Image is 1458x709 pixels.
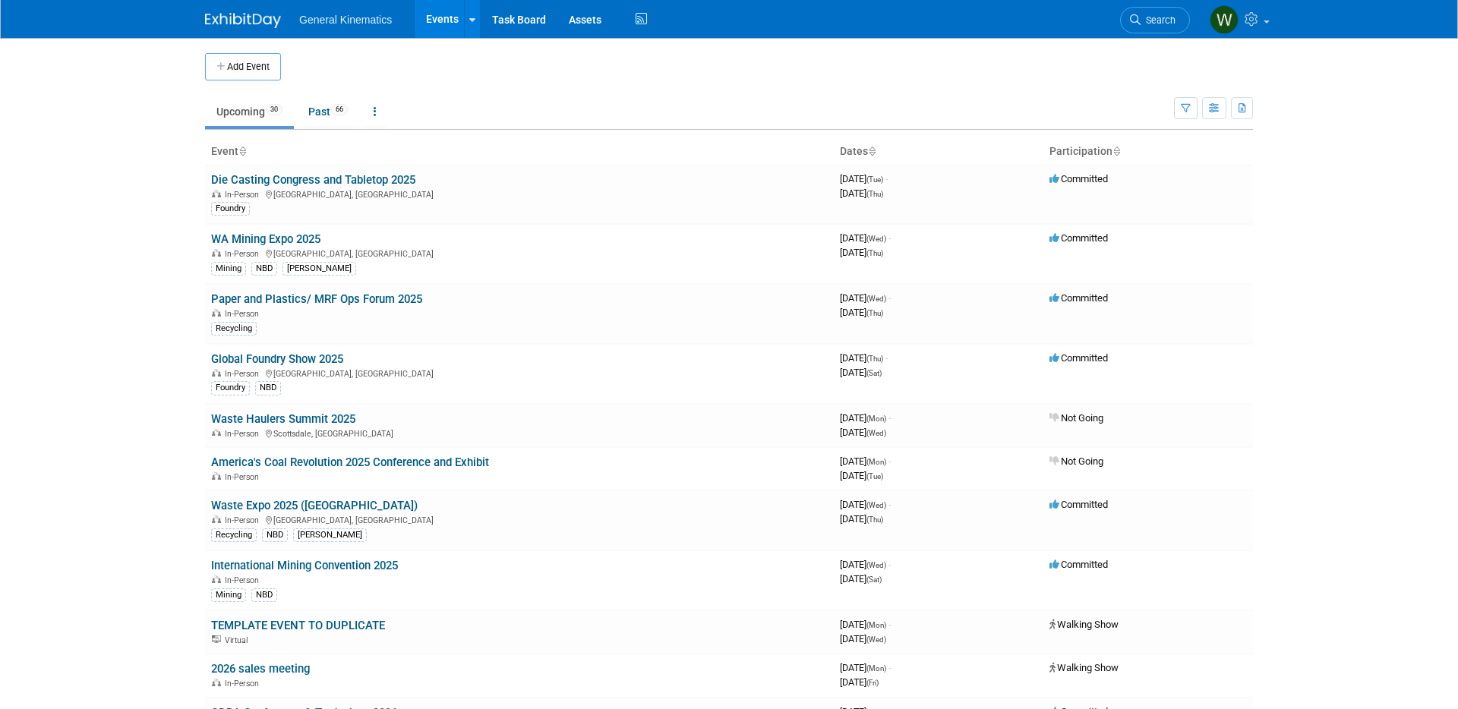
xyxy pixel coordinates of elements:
[840,412,891,424] span: [DATE]
[1049,559,1108,570] span: Committed
[212,249,221,257] img: In-Person Event
[212,369,221,377] img: In-Person Event
[1141,14,1176,26] span: Search
[1049,499,1108,510] span: Committed
[866,635,886,644] span: (Wed)
[211,455,489,469] a: America's Coal Revolution 2025 Conference and Exhibit
[868,145,876,157] a: Sort by Start Date
[840,247,883,258] span: [DATE]
[331,104,348,115] span: 66
[212,429,221,436] img: In-Person Event
[225,515,264,525] span: In-Person
[866,414,886,423] span: (Mon)
[225,309,264,319] span: In-Person
[866,175,883,184] span: (Tue)
[840,633,886,644] span: [DATE]
[866,515,883,524] span: (Thu)
[866,235,886,243] span: (Wed)
[885,352,888,364] span: -
[225,635,252,645] span: Virtual
[1049,455,1103,467] span: Not Going
[211,499,418,512] a: Waste Expo 2025 ([GEOGRAPHIC_DATA])
[840,173,888,184] span: [DATE]
[840,455,891,467] span: [DATE]
[866,472,883,481] span: (Tue)
[205,139,834,165] th: Event
[888,455,891,467] span: -
[211,528,257,542] div: Recycling
[211,559,398,572] a: International Mining Convention 2025
[205,13,281,28] img: ExhibitDay
[866,575,882,584] span: (Sat)
[840,573,882,585] span: [DATE]
[211,173,415,187] a: Die Casting Congress and Tabletop 2025
[888,412,891,424] span: -
[262,528,288,542] div: NBD
[866,429,886,437] span: (Wed)
[866,295,886,303] span: (Wed)
[212,190,221,197] img: In-Person Event
[211,232,320,246] a: WA Mining Expo 2025
[866,679,879,687] span: (Fri)
[888,619,891,630] span: -
[834,139,1043,165] th: Dates
[1120,7,1190,33] a: Search
[225,369,264,379] span: In-Person
[1112,145,1120,157] a: Sort by Participation Type
[212,309,221,317] img: In-Person Event
[212,575,221,583] img: In-Person Event
[840,619,891,630] span: [DATE]
[211,367,828,379] div: [GEOGRAPHIC_DATA], [GEOGRAPHIC_DATA]
[888,499,891,510] span: -
[888,292,891,304] span: -
[840,292,891,304] span: [DATE]
[866,309,883,317] span: (Thu)
[1049,173,1108,184] span: Committed
[866,369,882,377] span: (Sat)
[866,561,886,569] span: (Wed)
[211,247,828,259] div: [GEOGRAPHIC_DATA], [GEOGRAPHIC_DATA]
[866,664,886,673] span: (Mon)
[225,472,264,482] span: In-Person
[211,381,250,395] div: Foundry
[885,173,888,184] span: -
[840,427,886,438] span: [DATE]
[299,14,392,26] span: General Kinematics
[251,588,277,602] div: NBD
[282,262,356,276] div: [PERSON_NAME]
[1049,662,1119,673] span: Walking Show
[840,232,891,244] span: [DATE]
[225,249,264,259] span: In-Person
[211,412,355,426] a: Waste Haulers Summit 2025
[840,187,883,199] span: [DATE]
[866,190,883,198] span: (Thu)
[840,513,883,525] span: [DATE]
[205,53,281,80] button: Add Event
[211,588,246,602] div: Mining
[212,635,221,643] img: Virtual Event
[840,676,879,688] span: [DATE]
[888,662,891,673] span: -
[211,427,828,439] div: Scottsdale, [GEOGRAPHIC_DATA]
[840,307,883,318] span: [DATE]
[205,97,294,126] a: Upcoming30
[888,559,891,570] span: -
[297,97,359,126] a: Past66
[211,187,828,200] div: [GEOGRAPHIC_DATA], [GEOGRAPHIC_DATA]
[212,472,221,480] img: In-Person Event
[225,429,264,439] span: In-Person
[211,352,343,366] a: Global Foundry Show 2025
[1049,412,1103,424] span: Not Going
[238,145,246,157] a: Sort by Event Name
[293,528,367,542] div: [PERSON_NAME]
[1049,232,1108,244] span: Committed
[212,679,221,686] img: In-Person Event
[266,104,282,115] span: 30
[888,232,891,244] span: -
[1043,139,1253,165] th: Participation
[225,575,264,585] span: In-Person
[1049,292,1108,304] span: Committed
[211,619,385,632] a: TEMPLATE EVENT TO DUPLICATE
[255,381,281,395] div: NBD
[225,679,264,689] span: In-Person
